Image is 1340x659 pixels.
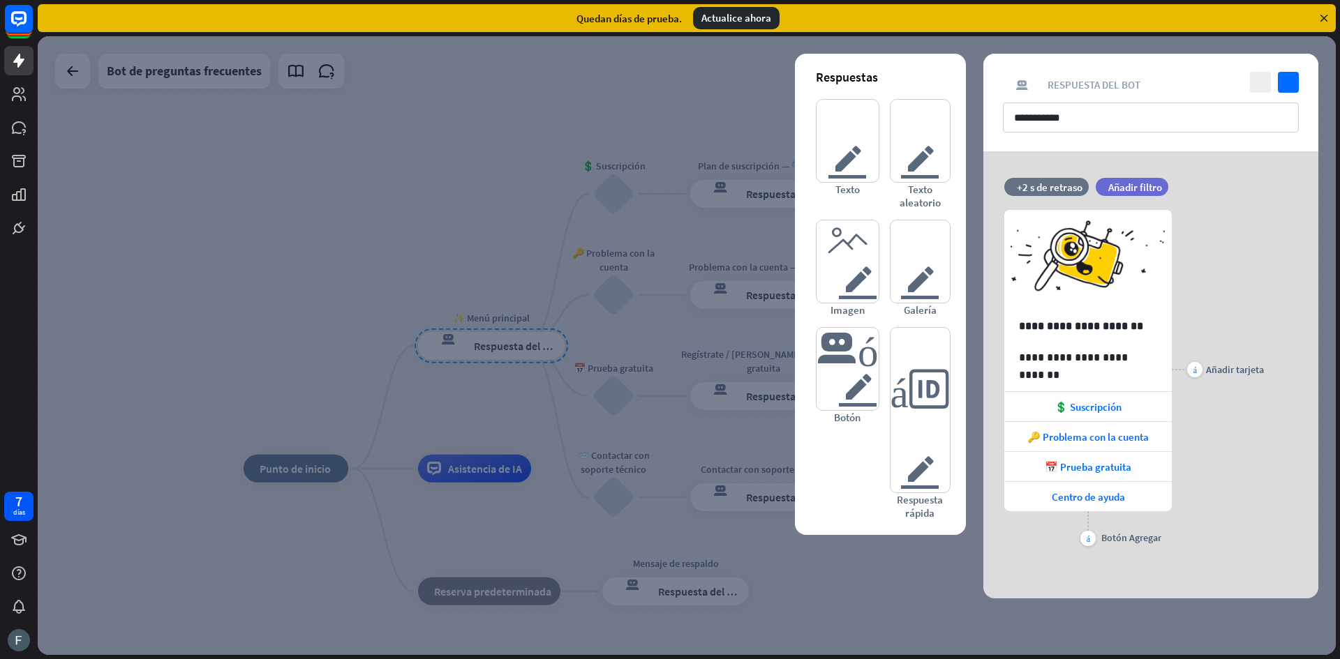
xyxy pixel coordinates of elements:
[576,12,682,25] font: Quedan días de prueba.
[701,11,771,24] font: Actualice ahora
[15,492,22,510] font: 7
[1045,460,1131,474] font: 📅 Prueba gratuita
[1017,181,1082,194] font: +2 s de retraso
[13,508,25,517] font: días
[1101,531,1161,544] font: Botón Agregar
[1087,534,1090,543] font: más
[1193,365,1197,374] font: más
[1048,78,1140,91] font: Respuesta del bot
[1027,430,1149,444] font: 🔑 Problema con la cuenta
[1003,79,1041,91] font: respuesta del bot de bloqueo
[11,6,53,47] button: Abrir el widget de chat LiveChat
[1004,210,1172,311] img: avance
[1206,363,1264,376] font: Añadir tarjeta
[4,492,33,521] a: 7 días
[1055,400,1122,414] font: 💲 Suscripción
[1052,490,1125,503] font: Centro de ayuda
[1108,181,1162,194] font: Añadir filtro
